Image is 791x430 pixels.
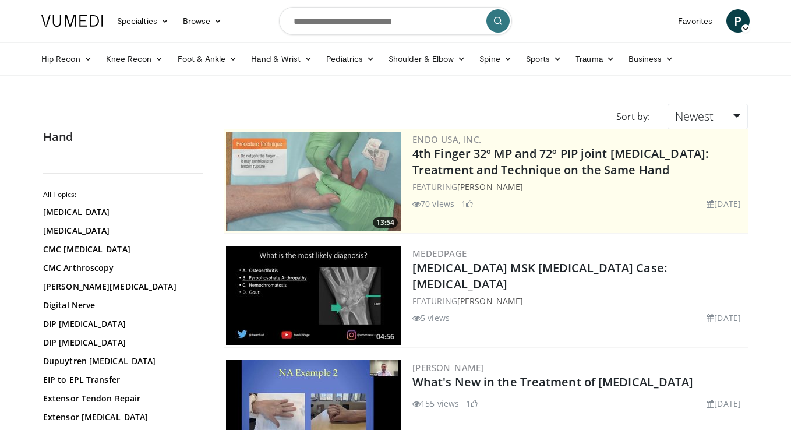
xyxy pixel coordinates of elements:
[412,133,482,145] a: Endo USA, Inc.
[382,47,472,71] a: Shoulder & Elbow
[244,47,319,71] a: Hand & Wrist
[675,108,714,124] span: Newest
[412,248,467,259] a: MedEdPage
[279,7,512,35] input: Search topics, interventions
[373,332,398,342] span: 04:56
[568,47,621,71] a: Trauma
[43,393,200,404] a: Extensor Tendon Repair
[412,374,694,390] a: What's New in the Treatment of [MEDICAL_DATA]
[226,132,401,231] img: df76da42-88e9-456c-9474-e630a7cc5d98.300x170_q85_crop-smart_upscale.jpg
[668,104,748,129] a: Newest
[671,9,719,33] a: Favorites
[226,246,401,345] img: 09f299f6-5f59-4b2c-bea4-580a92f6f41b.300x170_q85_crop-smart_upscale.jpg
[43,281,200,292] a: [PERSON_NAME][MEDICAL_DATA]
[176,9,229,33] a: Browse
[34,47,99,71] a: Hip Recon
[412,181,746,193] div: FEATURING
[226,132,401,231] a: 13:54
[110,9,176,33] a: Specialties
[43,299,200,311] a: Digital Nerve
[41,15,103,27] img: VuMedi Logo
[319,47,382,71] a: Pediatrics
[519,47,569,71] a: Sports
[707,198,741,210] li: [DATE]
[608,104,659,129] div: Sort by:
[43,355,200,367] a: Dupuytren [MEDICAL_DATA]
[457,295,523,306] a: [PERSON_NAME]
[43,374,200,386] a: EIP to EPL Transfer
[466,397,478,410] li: 1
[43,244,200,255] a: CMC [MEDICAL_DATA]
[707,312,741,324] li: [DATE]
[43,225,200,237] a: [MEDICAL_DATA]
[412,198,454,210] li: 70 views
[621,47,681,71] a: Business
[99,47,171,71] a: Knee Recon
[457,181,523,192] a: [PERSON_NAME]
[472,47,518,71] a: Spine
[412,295,746,307] div: FEATURING
[43,411,200,423] a: Extensor [MEDICAL_DATA]
[43,262,200,274] a: CMC Arthroscopy
[171,47,245,71] a: Foot & Ankle
[412,312,450,324] li: 5 views
[726,9,750,33] a: P
[43,337,200,348] a: DIP [MEDICAL_DATA]
[412,146,708,178] a: 4th Finger 32º MP and 72º PIP joint [MEDICAL_DATA]: Treatment and Technique on the Same Hand
[412,362,484,373] a: [PERSON_NAME]
[707,397,741,410] li: [DATE]
[43,206,200,218] a: [MEDICAL_DATA]
[373,217,398,228] span: 13:54
[412,260,667,292] a: [MEDICAL_DATA] MSK [MEDICAL_DATA] Case: [MEDICAL_DATA]
[43,318,200,330] a: DIP [MEDICAL_DATA]
[226,246,401,345] a: 04:56
[412,397,459,410] li: 155 views
[43,129,206,144] h2: Hand
[461,198,473,210] li: 1
[43,190,203,199] h2: All Topics:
